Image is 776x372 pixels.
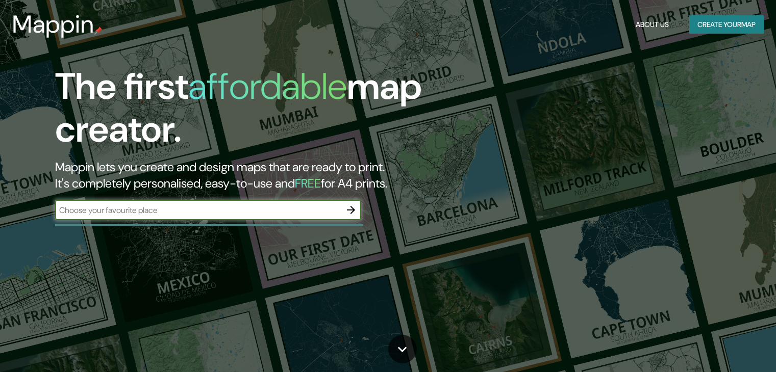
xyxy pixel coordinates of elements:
h1: The first map creator. [55,65,443,159]
h3: Mappin [12,10,94,39]
h2: Mappin lets you create and design maps that are ready to print. It's completely personalised, eas... [55,159,443,192]
button: Create yourmap [689,15,764,34]
img: mappin-pin [94,26,103,35]
h5: FREE [295,175,321,191]
h1: affordable [188,63,347,110]
input: Choose your favourite place [55,204,341,216]
button: About Us [632,15,673,34]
